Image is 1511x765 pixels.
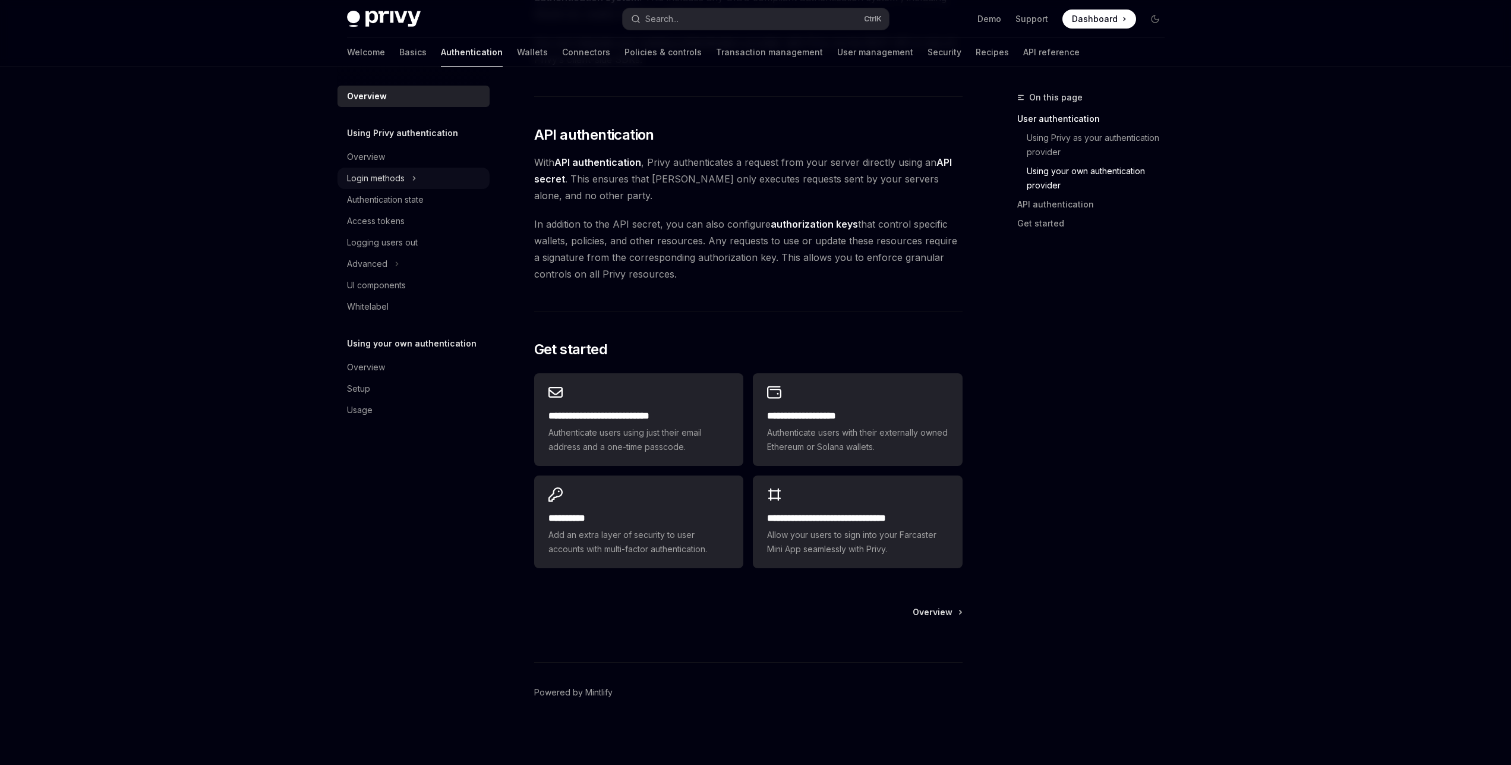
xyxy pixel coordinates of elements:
[517,38,548,67] a: Wallets
[534,125,654,144] span: API authentication
[534,154,963,204] span: With , Privy authenticates a request from your server directly using an . This ensures that [PERS...
[1017,214,1174,233] a: Get started
[548,528,729,556] span: Add an extra layer of security to user accounts with multi-factor authentication.
[347,89,387,103] div: Overview
[337,357,490,378] a: Overview
[771,218,858,230] strong: authorization keys
[767,528,948,556] span: Allow your users to sign into your Farcaster Mini App seamlessly with Privy.
[347,150,385,164] div: Overview
[347,214,405,228] div: Access tokens
[977,13,1001,25] a: Demo
[337,210,490,232] a: Access tokens
[1017,195,1174,214] a: API authentication
[1017,109,1174,128] a: User authentication
[548,426,729,454] span: Authenticate users using just their email address and a one-time passcode.
[399,38,427,67] a: Basics
[913,606,952,618] span: Overview
[716,38,823,67] a: Transaction management
[534,216,963,282] span: In addition to the API secret, you can also configure that control specific wallets, policies, an...
[767,426,948,454] span: Authenticate users with their externally owned Ethereum or Solana wallets.
[534,476,743,568] a: **** *****Add an extra layer of security to user accounts with multi-factor authentication.
[913,606,961,618] a: Overview
[347,11,421,27] img: dark logo
[347,360,385,374] div: Overview
[337,378,490,399] a: Setup
[1015,13,1048,25] a: Support
[1029,90,1083,105] span: On this page
[337,275,490,296] a: UI components
[554,156,641,168] strong: API authentication
[441,38,503,67] a: Authentication
[347,38,385,67] a: Welcome
[1023,38,1080,67] a: API reference
[976,38,1009,67] a: Recipes
[1017,162,1174,195] a: Using your own authentication provider
[337,189,490,210] a: Authentication state
[337,168,490,189] button: Login methods
[347,336,477,351] h5: Using your own authentication
[347,193,424,207] div: Authentication state
[562,38,610,67] a: Connectors
[337,399,490,421] a: Usage
[347,403,373,417] div: Usage
[347,257,387,271] div: Advanced
[1146,10,1165,29] button: Toggle dark mode
[347,126,458,140] h5: Using Privy authentication
[1072,13,1118,25] span: Dashboard
[1062,10,1136,29] a: Dashboard
[347,278,406,292] div: UI components
[347,171,405,185] div: Login methods
[347,382,370,396] div: Setup
[534,687,613,698] a: Powered by Mintlify
[347,300,389,314] div: Whitelabel
[623,8,889,30] button: Search...CtrlK
[645,12,679,26] div: Search...
[347,235,418,250] div: Logging users out
[337,232,490,253] a: Logging users out
[337,86,490,107] a: Overview
[337,253,490,275] button: Advanced
[534,340,607,359] span: Get started
[864,14,882,24] span: Ctrl K
[337,296,490,317] a: Whitelabel
[337,146,490,168] a: Overview
[837,38,913,67] a: User management
[753,373,962,466] a: **** **** **** ****Authenticate users with their externally owned Ethereum or Solana wallets.
[624,38,702,67] a: Policies & controls
[1017,128,1174,162] a: Using Privy as your authentication provider
[928,38,961,67] a: Security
